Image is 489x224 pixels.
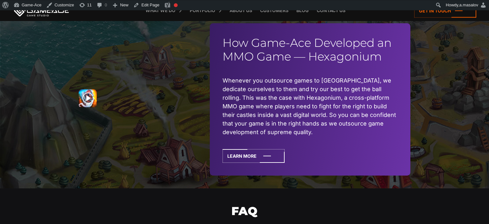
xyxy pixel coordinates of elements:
[174,3,178,7] div: Focus keyphrase not set
[223,149,285,163] a: Learn More
[459,3,478,7] span: a.masalov
[414,4,476,18] a: Get in touch
[223,36,398,63] h2: How Game-Ace Developed an MMO Game — Hexagonium
[223,76,398,136] li: Whenever you outsource games to [GEOGRAPHIC_DATA], we dedicate ourselves to them and try our best...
